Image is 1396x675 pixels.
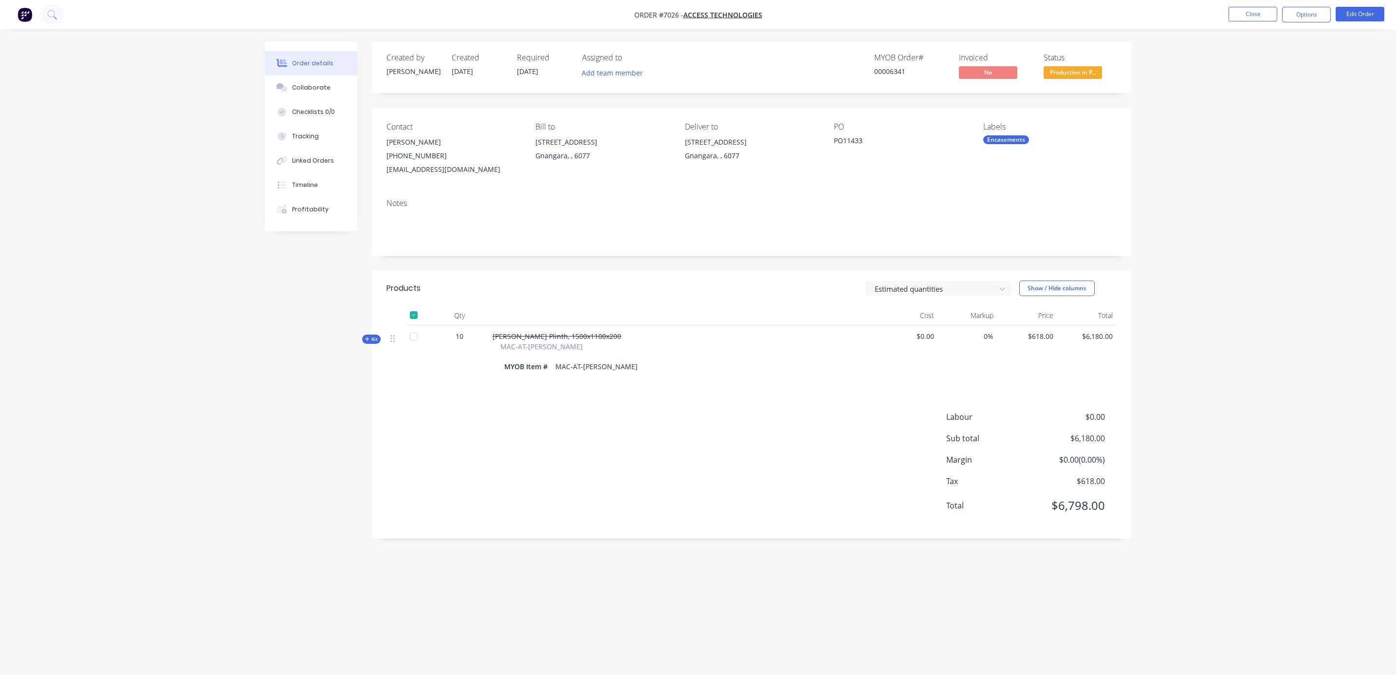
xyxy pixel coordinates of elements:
[1019,281,1095,296] button: Show / Hide columns
[946,454,1033,466] span: Margin
[874,53,947,62] div: MYOB Order #
[265,100,357,124] button: Checklists 0/0
[500,341,583,352] span: MAC-AT-[PERSON_NAME]
[452,67,473,76] span: [DATE]
[292,205,329,214] div: Profitability
[535,122,669,131] div: Bill to
[292,108,335,116] div: Checklists 0/0
[983,135,1029,144] div: Encasements
[938,306,998,325] div: Markup
[1033,475,1105,487] span: $618.00
[452,53,505,62] div: Created
[683,10,762,19] a: Access Technologies
[1282,7,1331,22] button: Options
[386,282,421,294] div: Products
[456,331,463,341] span: 10
[685,135,818,167] div: [STREET_ADDRESS]Gnangara, , 6077
[292,83,331,92] div: Collaborate
[946,411,1033,423] span: Labour
[1229,7,1277,21] button: Close
[386,66,440,76] div: [PERSON_NAME]
[685,122,818,131] div: Deliver to
[551,359,642,374] div: MAC-AT-[PERSON_NAME]
[882,331,934,341] span: $0.00
[535,149,669,163] div: Gnangara, , 6077
[1044,53,1117,62] div: Status
[834,122,967,131] div: PO
[535,135,669,167] div: [STREET_ADDRESS]Gnangara, , 6077
[265,75,357,100] button: Collaborate
[265,173,357,197] button: Timeline
[1033,497,1105,514] span: $6,798.00
[386,122,520,131] div: Contact
[362,335,381,344] button: Kit
[18,7,32,22] img: Factory
[959,53,1032,62] div: Invoiced
[292,59,333,68] div: Order details
[535,135,669,149] div: [STREET_ADDRESS]
[386,135,520,149] div: [PERSON_NAME]
[685,135,818,149] div: [STREET_ADDRESS]
[577,66,648,79] button: Add team member
[386,135,520,176] div: [PERSON_NAME][PHONE_NUMBER][EMAIL_ADDRESS][DOMAIN_NAME]
[1057,306,1117,325] div: Total
[1061,331,1113,341] span: $6,180.00
[1336,7,1384,21] button: Edit Order
[292,181,318,189] div: Timeline
[874,66,947,76] div: 00006341
[265,124,357,149] button: Tracking
[878,306,938,325] div: Cost
[685,149,818,163] div: Gnangara, , 6077
[946,500,1033,511] span: Total
[959,66,1017,78] span: No
[1044,66,1102,81] button: Production in P...
[386,199,1117,208] div: Notes
[365,336,378,343] span: Kit
[834,135,955,149] div: PO11433
[430,306,489,325] div: Qty
[1033,432,1105,444] span: $6,180.00
[582,66,648,79] button: Add team member
[292,132,319,141] div: Tracking
[582,53,680,62] div: Assigned to
[265,197,357,222] button: Profitability
[946,475,1033,487] span: Tax
[1033,411,1105,423] span: $0.00
[517,53,570,62] div: Required
[997,306,1057,325] div: Price
[386,149,520,163] div: [PHONE_NUMBER]
[517,67,538,76] span: [DATE]
[1044,66,1102,78] span: Production in P...
[942,331,994,341] span: 0%
[292,156,334,165] div: Linked Orders
[386,53,440,62] div: Created by
[493,332,621,341] span: [PERSON_NAME] Plinth, 1500x1100x200
[983,122,1117,131] div: Labels
[504,359,551,374] div: MYOB Item #
[1033,454,1105,466] span: $0.00 ( 0.00 %)
[946,432,1033,444] span: Sub total
[386,163,520,176] div: [EMAIL_ADDRESS][DOMAIN_NAME]
[634,10,683,19] span: Order #7026 -
[265,51,357,75] button: Order details
[265,149,357,173] button: Linked Orders
[1001,331,1053,341] span: $618.00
